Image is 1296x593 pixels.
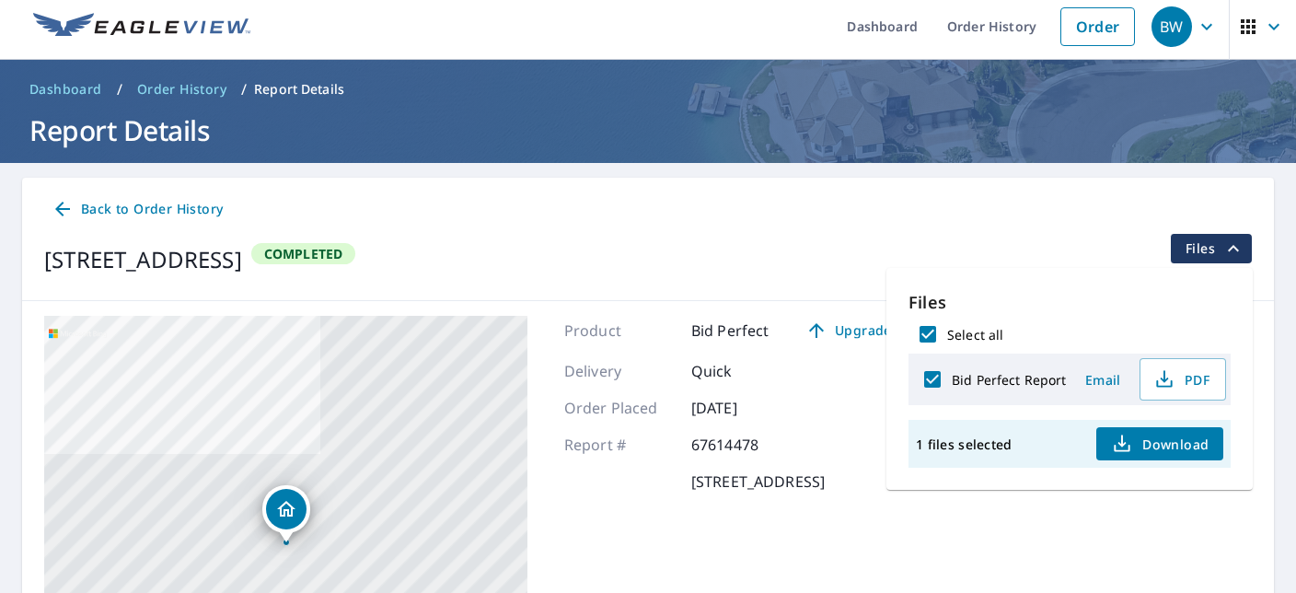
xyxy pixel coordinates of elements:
p: 1 files selected [916,436,1012,453]
div: [STREET_ADDRESS] [44,243,242,276]
a: Back to Order History [44,192,230,227]
li: / [241,78,247,100]
a: Order History [130,75,234,104]
p: Order Placed [564,397,675,419]
p: [DATE] [691,397,802,419]
p: 67614478 [691,434,802,456]
span: Email [1081,371,1125,389]
a: Order [1060,7,1135,46]
p: Bid Perfect [691,320,769,342]
button: filesDropdownBtn-67614478 [1170,234,1252,263]
span: PDF [1151,368,1210,390]
a: Dashboard [22,75,110,104]
p: Product [564,320,675,342]
p: Files [908,290,1231,315]
p: [STREET_ADDRESS] [691,471,825,493]
span: Upgrade [802,320,895,342]
span: Completed [253,245,354,262]
span: Dashboard [29,80,102,99]
label: Bid Perfect Report [952,371,1066,389]
img: EV Logo [33,13,250,41]
p: Report Details [254,80,344,99]
div: Dropped pin, building 1, Residential property, 2700 39th Pl Highland, IN 46322 [262,485,310,542]
p: Report # [564,434,675,456]
button: Email [1073,366,1132,394]
span: Files [1186,238,1244,260]
button: Download [1096,427,1223,460]
nav: breadcrumb [22,75,1274,104]
button: PDF [1140,358,1226,401]
p: Delivery [564,360,675,382]
h1: Report Details [22,111,1274,149]
label: Select all [947,326,1003,343]
span: Back to Order History [52,198,223,221]
div: BW [1151,6,1192,47]
span: Download [1111,433,1209,455]
a: Upgrade [791,316,906,345]
span: Order History [137,80,226,99]
li: / [117,78,122,100]
p: Quick [691,360,802,382]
